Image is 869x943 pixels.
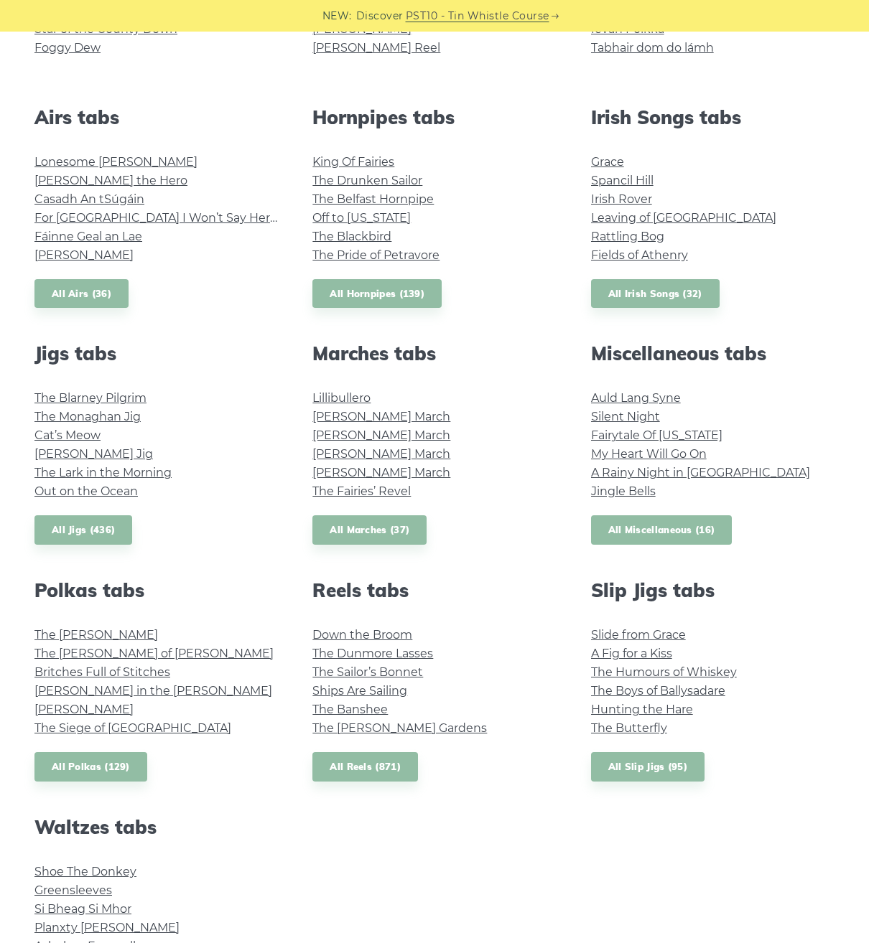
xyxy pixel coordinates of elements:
[34,721,231,735] a: The Siege of [GEOGRAPHIC_DATA]
[34,865,136,878] a: Shoe The Donkey
[34,484,138,498] a: Out on the Ocean
[591,211,776,225] a: Leaving of [GEOGRAPHIC_DATA]
[312,279,442,309] a: All Hornpipes (139)
[34,192,144,206] a: Casadh An tSúgáin
[312,230,391,243] a: The Blackbird
[312,248,440,262] a: The Pride of Petravore
[34,155,197,169] a: Lonesome [PERSON_NAME]
[312,515,427,545] a: All Marches (37)
[312,41,440,55] a: [PERSON_NAME] Reel
[34,174,187,187] a: [PERSON_NAME] the Hero
[312,484,411,498] a: The Fairies’ Revel
[591,665,737,679] a: The Humours of Whiskey
[591,155,624,169] a: Grace
[34,703,134,716] a: [PERSON_NAME]
[312,752,418,782] a: All Reels (871)
[34,410,141,423] a: The Monaghan Jig
[312,684,407,698] a: Ships Are Sailing
[34,342,278,365] h2: Jigs tabs
[591,410,660,423] a: Silent Night
[312,174,422,187] a: The Drunken Sailor
[312,628,412,642] a: Down the Broom
[312,703,388,716] a: The Banshee
[406,8,549,24] a: PST10 - Tin Whistle Course
[591,752,705,782] a: All Slip Jigs (95)
[34,647,274,660] a: The [PERSON_NAME] of [PERSON_NAME]
[312,721,487,735] a: The [PERSON_NAME] Gardens
[312,447,450,461] a: [PERSON_NAME] March
[591,703,693,716] a: Hunting the Hare
[591,647,672,660] a: A Fig for a Kiss
[591,106,835,128] h2: Irish Songs tabs
[591,41,714,55] a: Tabhair dom do lámh
[312,192,434,206] a: The Belfast Hornpipe
[34,211,308,225] a: For [GEOGRAPHIC_DATA] I Won’t Say Her Name
[591,447,707,461] a: My Heart Will Go On
[356,8,404,24] span: Discover
[591,466,810,479] a: A Rainy Night in [GEOGRAPHIC_DATA]
[312,22,412,36] a: [PERSON_NAME]
[34,230,142,243] a: Fáinne Geal an Lae
[591,230,664,243] a: Rattling Bog
[591,579,835,601] h2: Slip Jigs tabs
[34,902,131,916] a: Si­ Bheag Si­ Mhor
[34,628,158,642] a: The [PERSON_NAME]
[34,515,132,545] a: All Jigs (436)
[34,579,278,601] h2: Polkas tabs
[34,447,153,461] a: [PERSON_NAME] Jig
[591,684,725,698] a: The Boys of Ballysadare
[591,721,667,735] a: The Butterfly
[591,484,656,498] a: Jingle Bells
[591,391,681,405] a: Auld Lang Syne
[34,921,180,934] a: Planxty [PERSON_NAME]
[34,665,170,679] a: Britches Full of Stitches
[312,428,450,442] a: [PERSON_NAME] March
[591,342,835,365] h2: Miscellaneous tabs
[312,342,556,365] h2: Marches tabs
[312,155,394,169] a: King Of Fairies
[312,466,450,479] a: [PERSON_NAME] March
[34,883,112,897] a: Greensleeves
[34,41,101,55] a: Foggy Dew
[312,211,411,225] a: Off to [US_STATE]
[312,579,556,601] h2: Reels tabs
[591,174,654,187] a: Spancil Hill
[34,248,134,262] a: [PERSON_NAME]
[322,8,352,24] span: NEW:
[591,515,733,545] a: All Miscellaneous (16)
[34,428,101,442] a: Cat’s Meow
[34,22,177,36] a: Star of the County Down
[591,22,664,36] a: Ievan Polkka
[591,628,686,642] a: Slide from Grace
[312,391,371,405] a: Lillibullero
[591,248,688,262] a: Fields of Athenry
[312,665,423,679] a: The Sailor’s Bonnet
[34,106,278,128] h2: Airs tabs
[312,410,450,423] a: [PERSON_NAME] March
[34,279,129,309] a: All Airs (36)
[312,106,556,128] h2: Hornpipes tabs
[34,752,147,782] a: All Polkas (129)
[591,428,722,442] a: Fairytale Of [US_STATE]
[34,466,172,479] a: The Lark in the Morning
[34,816,278,838] h2: Waltzes tabs
[34,391,147,405] a: The Blarney Pilgrim
[34,684,272,698] a: [PERSON_NAME] in the [PERSON_NAME]
[591,279,720,309] a: All Irish Songs (32)
[312,647,433,660] a: The Dunmore Lasses
[591,192,652,206] a: Irish Rover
